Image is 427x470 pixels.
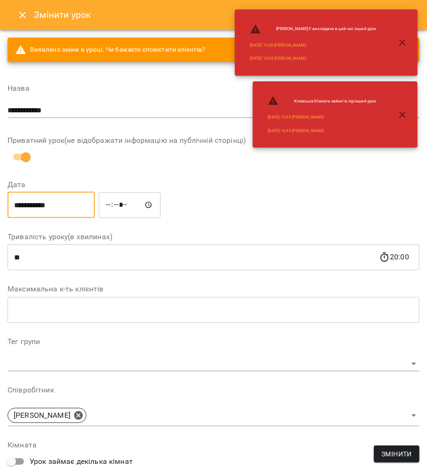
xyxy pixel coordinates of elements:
[242,20,384,39] li: [PERSON_NAME] : У викладача в цей час інший урок
[34,8,92,22] h6: Змінити урок
[8,233,419,241] label: Тривалість уроку(в хвилинах)
[8,181,419,188] label: Дата
[11,4,34,26] button: Close
[30,456,133,467] span: Урок займає декілька кімнат
[268,128,324,134] a: [DATE] 18:35 [PERSON_NAME]
[8,405,419,426] div: [PERSON_NAME]
[15,44,206,55] span: Виявлено зміни в уроці. Чи бажаєте сповістити клієнтів?
[8,441,419,449] label: Кімната
[250,42,306,48] a: [DATE] 19:30 [PERSON_NAME]
[8,137,419,144] label: Приватний урок(не відображати інформацію на публічній сторінці)
[260,92,384,110] li: Кловська : Кімната зайнята під інший урок
[381,448,412,460] span: Змінити
[8,408,86,423] div: [PERSON_NAME]
[8,338,419,345] label: Тег групи
[8,85,419,92] label: Назва
[250,55,306,62] a: [DATE] 18:35 [PERSON_NAME]
[8,386,419,394] label: Співробітник
[268,114,324,120] a: [DATE] 19:30 [PERSON_NAME]
[8,285,419,293] label: Максимальна к-ть клієнтів
[14,410,70,421] p: [PERSON_NAME]
[374,446,419,462] button: Змінити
